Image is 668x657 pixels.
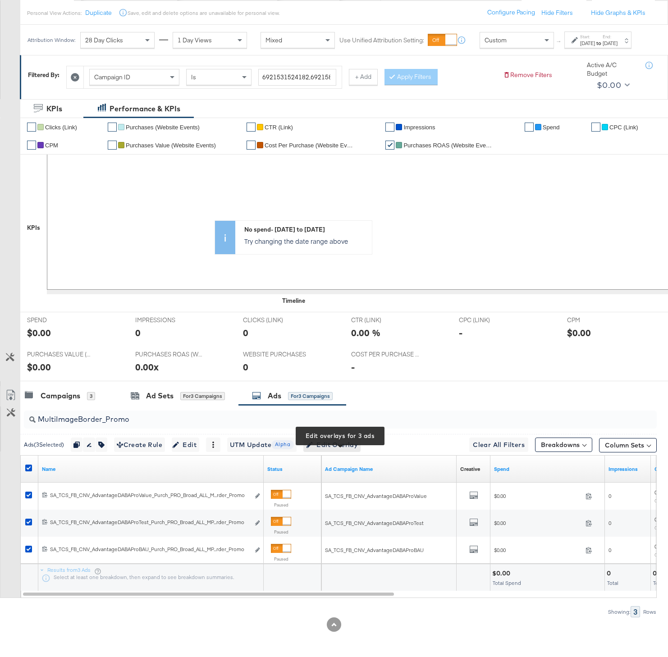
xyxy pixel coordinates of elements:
label: Use Unified Attribution Setting: [339,36,424,45]
span: Custom [485,36,507,44]
div: - [459,326,462,339]
div: $0.00 [597,78,621,92]
div: No spend - [DATE] to [DATE] [244,225,367,234]
span: IMPRESSIONS [135,316,203,324]
span: $0.00 [494,493,582,499]
a: Name of Campaign this Ad belongs to. [325,465,453,473]
span: SA_TCS_FB_CNV_AdvantageDABAProValue [325,493,427,499]
div: 0 [653,569,659,578]
span: Mixed [265,36,282,44]
div: for 3 Campaigns [180,392,225,400]
a: ✔ [108,141,117,150]
span: COST PER PURCHASE (WEBSITE EVENTS) [351,350,419,359]
span: 0 [609,520,611,526]
a: ✔ [525,123,534,132]
div: $0.00 [492,569,513,578]
a: The number of times your ad was served. On mobile apps an ad is counted as served the first time ... [609,465,647,473]
span: Cost Per Purchase (Website Events) [265,142,355,149]
div: Ads [268,391,281,401]
span: 0 [654,516,657,523]
span: Clicks (Link) [45,124,77,131]
div: - [351,360,355,374]
div: for 3 Campaigns [288,392,333,400]
span: Total [653,579,664,586]
div: 0.00 % [351,326,380,339]
span: $0.00 [494,520,582,526]
span: 0 [654,543,657,550]
div: 0 [607,569,613,578]
a: ✔ [385,123,394,132]
span: SA_TCS_FB_CNV_AdvantageDABAProTest [325,520,424,526]
a: ✔ [27,123,36,132]
button: Edit [172,438,199,452]
span: 0 [609,547,611,553]
div: Personal View Actions: [27,9,82,17]
div: Active A/C Budget [587,61,636,78]
span: CPC (Link) [609,124,638,131]
span: Campaign ID [94,73,130,81]
button: Clear All Filters [469,438,528,452]
span: Edit [174,439,197,451]
span: CTR (Link) [265,124,293,131]
button: UTM UpdateAlpha [227,438,297,452]
span: 1 Day Views [178,36,212,44]
label: Paused [271,556,291,562]
span: Create Rule [117,439,162,451]
button: Remove Filters [503,71,552,79]
button: + Add [349,69,378,85]
label: Paused [271,502,291,508]
button: Configure Pacing [481,5,541,21]
span: Total Spend [493,579,521,586]
div: Filtered By: [28,71,59,79]
div: Campaigns [41,391,80,401]
span: SPEND [27,316,95,324]
div: 0 [135,326,141,339]
a: ✔ [385,141,394,150]
div: 3 [631,606,640,617]
div: Performance & KPIs [110,104,180,114]
div: Ad Sets [146,391,174,401]
span: 0 [654,489,657,496]
a: Ad Name. [42,465,260,473]
button: Duplicate [85,9,112,17]
div: 0.00x [135,360,159,374]
a: ✔ [591,123,600,132]
button: Hide Graphs & KPIs [591,9,645,17]
div: 0 [243,360,248,374]
span: Total [607,579,618,586]
span: PURCHASES VALUE (WEBSITE EVENTS) [27,350,95,359]
label: End: [603,34,618,40]
span: Alpha [271,440,294,449]
button: Column Sets [599,438,657,452]
a: The total amount spent to date. [494,465,601,473]
div: [DATE] [603,40,618,47]
strong: to [595,40,603,46]
div: Save, edit and delete options are unavailable for personal view. [128,9,279,17]
div: SA_TCS_FB_CNV_AdvantageDABAProBAU_Purch_PRO_Broad_ALL_MP...rder_Promo [50,546,250,553]
div: Rows [643,609,657,615]
button: $0.00 [593,78,631,92]
a: ✔ [108,123,117,132]
a: ✔ [247,141,256,150]
div: SA_TCS_FB_CNV_AdvantageDABAProValue_Purch_PRO_Broad_ALL_M...rder_Promo [50,492,250,499]
span: Impressions [403,124,435,131]
span: Purchases Value (Website Events) [126,142,216,149]
input: Enter a search term [258,69,336,86]
span: CPM [45,142,58,149]
div: $0.00 [27,360,51,374]
div: $0.00 [27,326,51,339]
div: Ads ( 3 Selected) [24,441,64,449]
div: 3 [87,392,95,400]
div: Creative [460,465,480,473]
span: PURCHASES ROAS (WEBSITE EVENTS) [135,350,203,359]
button: Breakdowns [535,438,592,452]
div: Showing: [608,609,631,615]
span: CLICKS (LINK) [243,316,311,324]
span: Edit Overlay [306,439,358,451]
span: 0 [609,493,611,499]
button: Edit OverlayEdit overlays for 3 ads [303,438,361,452]
span: WEBSITE PURCHASES [243,350,311,359]
a: ✔ [247,123,256,132]
span: ↑ [555,40,563,43]
span: Purchases ROAS (Website Events) [403,142,494,149]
